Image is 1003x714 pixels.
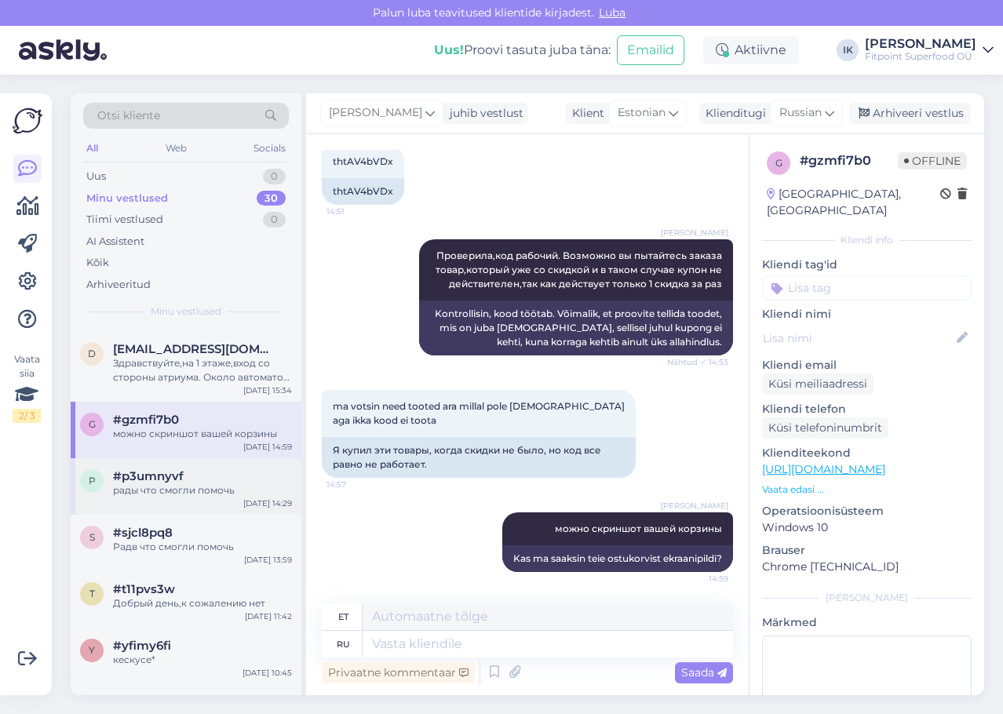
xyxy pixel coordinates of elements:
[703,36,799,64] div: Aktiivne
[767,186,940,219] div: [GEOGRAPHIC_DATA], [GEOGRAPHIC_DATA]
[661,500,728,512] span: [PERSON_NAME]
[83,138,101,158] div: All
[898,152,967,169] span: Offline
[243,384,292,396] div: [DATE] 15:34
[257,191,286,206] div: 30
[618,104,666,122] span: Estonian
[762,542,972,559] p: Brauser
[617,35,684,65] button: Emailid
[162,138,190,158] div: Web
[762,445,972,461] p: Klienditeekond
[865,50,976,63] div: Fitpoint Superfood OÜ
[762,417,888,439] div: Küsi telefoninumbrit
[89,475,96,486] span: p
[329,104,422,122] span: [PERSON_NAME]
[762,614,972,631] p: Märkmed
[89,588,95,599] span: t
[594,5,630,20] span: Luba
[443,105,523,122] div: juhib vestlust
[566,105,604,122] div: Klient
[86,191,168,206] div: Minu vestlused
[762,276,972,300] input: Lisa tag
[434,42,464,57] b: Uus!
[762,401,972,417] p: Kliendi telefon
[762,559,972,575] p: Chrome [TECHNICAL_ID]
[250,138,289,158] div: Socials
[865,38,976,50] div: [PERSON_NAME]
[775,157,782,169] span: g
[326,479,385,490] span: 14:57
[113,639,171,653] span: #yfimy6fi
[762,503,972,519] p: Operatsioonisüsteem
[113,469,184,483] span: #p3umnyvf
[113,342,276,356] span: daisy.jarvi@gmail.com
[333,400,627,426] span: ma votsin need tooted ara millal pole [DEMOGRAPHIC_DATA] aga ikka kood ei toota
[113,356,292,384] div: Здравствуйте,на 1 этаже,вход со стороны атриума. Около автоматов смартпост
[113,413,179,427] span: #gzmfi7b0
[243,667,292,679] div: [DATE] 10:45
[338,603,348,630] div: et
[762,591,972,605] div: [PERSON_NAME]
[322,437,636,478] div: Я купил эти товары, когда скидки не было, но код все равно не работает.
[88,348,96,359] span: d
[667,356,728,368] span: Nähtud ✓ 14:53
[113,526,173,540] span: #sjcl8pq8
[86,277,151,293] div: Arhiveeritud
[762,519,972,536] p: Windows 10
[97,107,160,124] span: Otsi kliente
[669,573,728,585] span: 14:59
[762,357,972,373] p: Kliendi email
[13,352,41,423] div: Vaata siia
[263,169,286,184] div: 0
[779,104,822,122] span: Russian
[762,306,972,322] p: Kliendi nimi
[762,233,972,247] div: Kliendi info
[263,212,286,228] div: 0
[800,151,898,170] div: # gzmfi7b0
[86,234,144,250] div: AI Assistent
[661,227,728,239] span: [PERSON_NAME]
[865,38,994,63] a: [PERSON_NAME]Fitpoint Superfood OÜ
[113,427,292,441] div: можно скриншот вашей корзины
[837,39,859,61] div: IK
[89,644,95,656] span: y
[434,41,611,60] div: Proovi tasuta juba täna:
[243,441,292,453] div: [DATE] 14:59
[762,257,972,273] p: Kliendi tag'id
[245,610,292,622] div: [DATE] 11:42
[113,540,292,554] div: Радв что смогли помочь
[244,554,292,566] div: [DATE] 13:59
[763,330,954,347] input: Lisa nimi
[86,212,163,228] div: Tiimi vestlused
[113,582,175,596] span: #t11pvs3w
[762,373,874,395] div: Küsi meiliaadressi
[113,596,292,610] div: Добрый день,к сожалению нет
[333,155,393,167] span: thtAV4bVDx
[849,103,970,124] div: Arhiveeri vestlus
[337,631,350,658] div: ru
[113,653,292,667] div: кескусе*
[326,206,385,217] span: 14:51
[13,409,41,423] div: 2 / 3
[436,250,724,290] span: Проверила,код рабочий. Возможно вы пытайтесь заказа товар,который уже со скидкой и в таком случае...
[762,462,885,476] a: [URL][DOMAIN_NAME]
[699,105,766,122] div: Klienditugi
[13,106,42,136] img: Askly Logo
[243,497,292,509] div: [DATE] 14:29
[89,418,96,430] span: g
[762,483,972,497] p: Vaata edasi ...
[322,662,475,683] div: Privaatne kommentaar
[502,545,733,572] div: Kas ma saaksin teie ostukorvist ekraanipildi?
[419,301,733,355] div: Kontrollisin, kood töötab. Võimalik, et proovite tellida toodet, mis on juba [DEMOGRAPHIC_DATA], ...
[322,178,404,205] div: thtAV4bVDx
[89,531,95,543] span: s
[555,523,722,534] span: можно скриншот вашей корзины
[86,169,106,184] div: Uus
[151,304,221,319] span: Minu vestlused
[86,255,109,271] div: Kõik
[681,665,727,679] span: Saada
[113,483,292,497] div: рады что смогли помочь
